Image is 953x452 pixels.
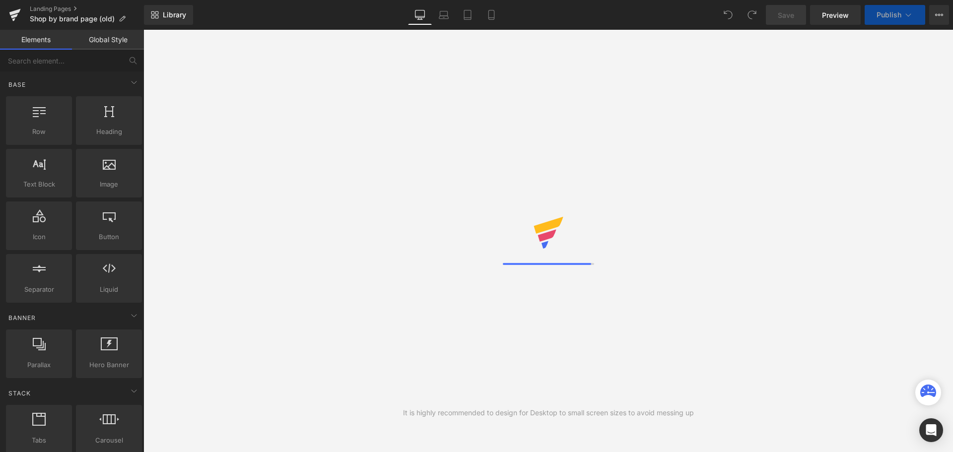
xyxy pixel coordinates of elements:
a: Desktop [408,5,432,25]
span: Carousel [79,435,139,446]
a: Preview [810,5,861,25]
span: Save [778,10,794,20]
span: Icon [9,232,69,242]
span: Base [7,80,27,89]
a: Global Style [72,30,144,50]
span: Image [79,179,139,190]
span: Shop by brand page (old) [30,15,115,23]
span: Liquid [79,284,139,295]
span: Library [163,10,186,19]
button: Undo [718,5,738,25]
span: Text Block [9,179,69,190]
span: Tabs [9,435,69,446]
button: Publish [865,5,925,25]
span: Preview [822,10,849,20]
a: Tablet [456,5,479,25]
span: Heading [79,127,139,137]
span: Publish [877,11,901,19]
span: Parallax [9,360,69,370]
span: Separator [9,284,69,295]
div: Open Intercom Messenger [919,418,943,442]
span: Row [9,127,69,137]
span: Banner [7,313,37,323]
span: Hero Banner [79,360,139,370]
button: More [929,5,949,25]
a: Mobile [479,5,503,25]
button: Redo [742,5,762,25]
span: Stack [7,388,32,398]
a: Laptop [432,5,456,25]
span: Button [79,232,139,242]
a: New Library [144,5,193,25]
div: It is highly recommended to design for Desktop to small screen sizes to avoid messing up [403,407,694,418]
a: Landing Pages [30,5,144,13]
